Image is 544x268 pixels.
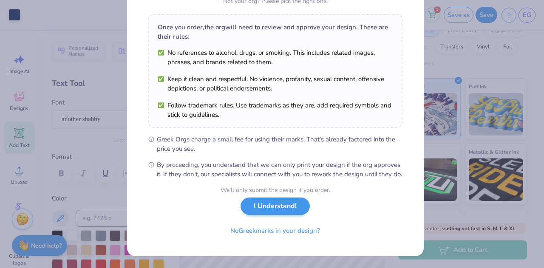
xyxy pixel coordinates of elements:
[158,101,393,119] li: Follow trademark rules. Use trademarks as they are, add required symbols and stick to guidelines.
[157,160,402,179] span: By proceeding, you understand that we can only print your design if the org approves it. If they ...
[157,135,402,153] span: Greek Orgs charge a small fee for using their marks. That’s already factored into the price you see.
[241,197,310,215] button: I Understand!
[158,48,393,67] li: No references to alcohol, drugs, or smoking. This includes related images, phrases, and brands re...
[223,222,327,240] button: NoGreekmarks in your design?
[158,74,393,93] li: Keep it clean and respectful. No violence, profanity, sexual content, offensive depictions, or po...
[221,186,330,195] div: We’ll only submit the design if you order.
[158,23,393,41] div: Once you order, the org will need to review and approve your design. These are their rules:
